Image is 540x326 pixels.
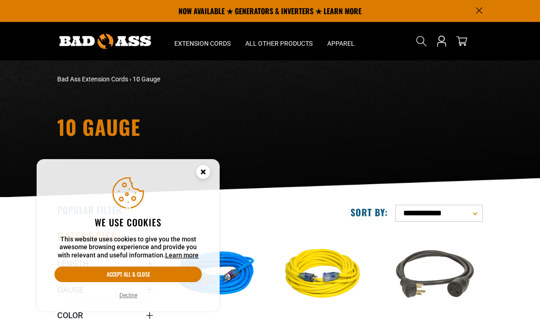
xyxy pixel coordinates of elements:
span: Apparel [327,39,355,48]
img: yellow [275,230,374,319]
img: black [385,230,484,319]
aside: Cookie Consent [37,159,220,312]
nav: breadcrumbs [57,75,336,84]
summary: Search [414,34,429,48]
span: Color [57,310,83,321]
summary: Extension Cords [167,22,238,60]
span: All Other Products [245,39,313,48]
span: 10 Gauge [133,75,160,83]
button: Accept all & close [54,267,202,282]
summary: All Other Products [238,22,320,60]
img: Bad Ass Extension Cords [59,34,151,49]
span: › [130,75,131,83]
h2: We use cookies [54,216,202,228]
h1: 10 Gauge [57,117,410,137]
p: This website uses cookies to give you the most awesome browsing experience and provide you with r... [54,235,202,260]
a: Learn more [165,251,199,259]
summary: Apparel [320,22,362,60]
span: Extension Cords [174,39,231,48]
a: Bad Ass Extension Cords [57,75,128,83]
button: Decline [117,291,140,300]
label: Sort by: [351,206,388,218]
